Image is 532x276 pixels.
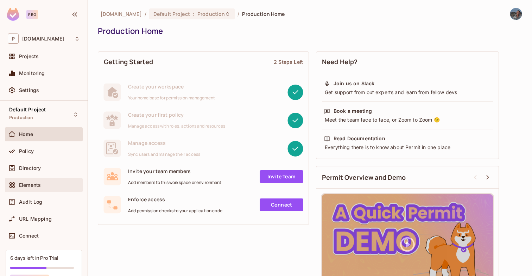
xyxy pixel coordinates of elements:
span: Manage access with roles, actions and resources [128,123,225,129]
span: Settings [19,87,39,93]
span: Policy [19,148,34,154]
span: : [192,11,195,17]
li: / [145,11,146,17]
div: Join us on Slack [334,80,374,87]
span: Elements [19,182,41,188]
span: Create your first policy [128,111,225,118]
span: Add permission checks to your application code [128,208,222,214]
span: Getting Started [104,57,153,66]
span: Production [9,115,33,121]
span: Monitoring [19,70,45,76]
span: Create your workspace [128,83,215,90]
span: Invite your team members [128,168,222,174]
img: Alon Boshi [510,8,522,20]
a: Connect [260,198,303,211]
a: Invite Team [260,170,303,183]
span: URL Mapping [19,216,52,222]
span: Production [197,11,225,17]
span: the active workspace [101,11,142,17]
div: 6 days left in Pro Trial [10,254,58,261]
div: Book a meeting [334,108,372,115]
span: Home [19,131,33,137]
div: Everything there is to know about Permit in one place [324,144,491,151]
span: Audit Log [19,199,42,205]
div: 2 Steps Left [274,59,303,65]
div: Meet the team face to face, or Zoom to Zoom 😉 [324,116,491,123]
span: Default Project [9,107,46,112]
div: Production Home [98,26,519,36]
span: Production Home [242,11,285,17]
span: Your home base for permission management [128,95,215,101]
div: Get support from out experts and learn from fellow devs [324,89,491,96]
span: Manage access [128,140,200,146]
div: Pro [26,10,38,19]
span: Permit Overview and Demo [322,173,406,182]
span: Enforce access [128,196,222,203]
span: Workspace: permit.io [22,36,64,42]
img: SReyMgAAAABJRU5ErkJggg== [7,8,19,21]
span: Sync users and manage their access [128,152,200,157]
span: P [8,33,19,44]
li: / [237,11,239,17]
span: Default Project [153,11,190,17]
span: Need Help? [322,57,358,66]
div: Read Documentation [334,135,385,142]
span: Add members to this workspace or environment [128,180,222,185]
span: Directory [19,165,41,171]
span: Connect [19,233,39,239]
span: Projects [19,54,39,59]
